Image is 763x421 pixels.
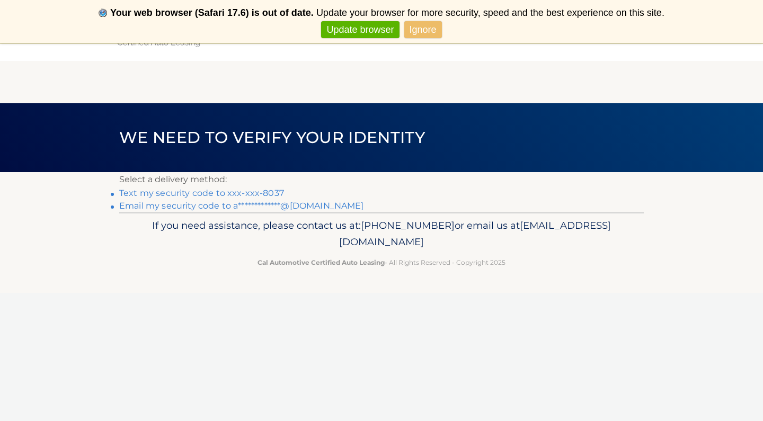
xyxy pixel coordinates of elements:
[361,219,455,231] span: [PHONE_NUMBER]
[110,7,314,18] b: Your web browser (Safari 17.6) is out of date.
[404,21,442,39] a: Ignore
[119,128,425,147] span: We need to verify your identity
[126,217,637,251] p: If you need assistance, please contact us at: or email us at
[126,257,637,268] p: - All Rights Reserved - Copyright 2025
[119,172,644,187] p: Select a delivery method:
[119,188,284,198] a: Text my security code to xxx-xxx-8037
[258,258,385,266] strong: Cal Automotive Certified Auto Leasing
[321,21,399,39] a: Update browser
[316,7,664,18] span: Update your browser for more security, speed and the best experience on this site.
